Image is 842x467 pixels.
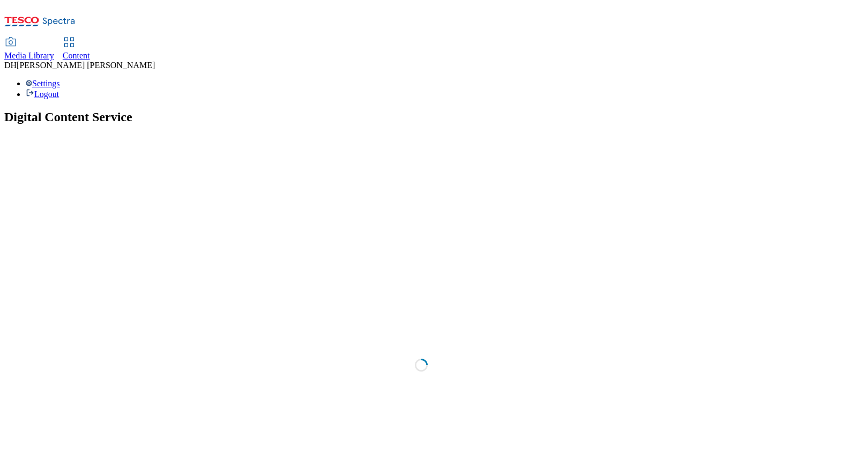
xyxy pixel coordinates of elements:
a: Content [63,38,90,61]
a: Media Library [4,38,54,61]
h1: Digital Content Service [4,110,838,124]
a: Logout [26,90,59,99]
a: Settings [26,79,60,88]
span: Content [63,51,90,60]
span: DH [4,61,17,70]
span: Media Library [4,51,54,60]
span: [PERSON_NAME] [PERSON_NAME] [17,61,155,70]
